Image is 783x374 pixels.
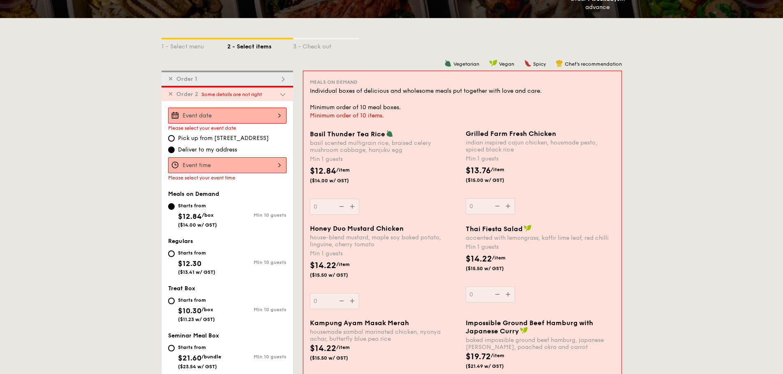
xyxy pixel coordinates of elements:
[178,317,215,322] span: ($11.23 w/ GST)
[310,319,409,327] span: Kampung Ayam Masak Merah
[466,363,522,369] span: ($21.49 w/ GST)
[178,250,215,256] div: Starts from
[466,254,492,264] span: $14.22
[310,79,358,85] span: Meals on Demand
[178,297,215,303] div: Starts from
[168,203,175,210] input: Starts from$12.84/box($14.00 w/ GST)Min 10 guests
[178,212,202,221] span: $12.84
[168,298,175,304] input: Starts from$10.30/box($11.23 w/ GST)Min 10 guests
[491,353,504,358] span: /item
[168,190,219,197] span: Meals on Demand
[173,76,201,83] span: Order 1
[168,332,219,339] span: Seminar Meal Box
[178,364,217,369] span: ($23.54 w/ GST)
[178,353,201,363] span: $21.60
[162,39,227,51] div: 1 - Select menu
[168,147,175,153] input: Deliver to my address
[466,177,522,184] span: ($15.00 w/ GST)
[201,307,213,312] span: /box
[336,167,350,173] span: /item
[310,112,615,120] div: Minimum order of 10 items.
[466,337,615,351] div: baked impossible ground beef hamburg, japanese [PERSON_NAME], poached okra and carrot
[227,212,286,218] div: Min 10 guests
[168,108,286,124] input: Event date
[178,306,201,315] span: $10.30
[310,272,366,278] span: ($15.50 w/ GST)
[466,265,522,272] span: ($15.50 w/ GST)
[524,225,532,232] img: icon-vegan.f8ff3823.svg
[466,243,615,251] div: Min 1 guests
[168,175,235,181] span: Please select your event time
[168,157,286,173] input: Event time
[178,344,221,351] div: Starts from
[453,61,479,67] span: Vegetarian
[279,76,286,83] img: icon-dropdown.fa26e9f9.svg
[492,255,506,261] span: /item
[466,234,615,241] div: accented with lemongrass, kaffir lime leaf, red chilli
[444,60,452,67] img: icon-vegetarian.fe4039eb.svg
[310,155,459,163] div: Min 1 guests
[227,39,293,51] div: 2 - Select items
[310,166,336,176] span: $12.84
[310,177,366,184] span: ($14.00 w/ GST)
[178,134,269,142] span: Pick up from [STREET_ADDRESS]
[466,139,615,153] div: indian inspired cajun chicken, housmade pesto, spiced black rice
[533,61,546,67] span: Spicy
[310,130,385,138] span: Basil Thunder Tea Rice
[489,60,497,67] img: icon-vegan.f8ff3823.svg
[168,125,286,131] div: Please select your event date
[310,355,366,361] span: ($15.50 w/ GST)
[310,140,459,154] div: basil scented multigrain rice, braised celery mushroom cabbage, hanjuku egg
[227,259,286,265] div: Min 10 guests
[178,269,215,275] span: ($13.41 w/ GST)
[201,92,262,97] span: Some details are not right
[168,91,173,98] span: ✕
[466,166,491,176] span: $13.76
[202,212,214,218] span: /box
[565,61,622,67] span: Chef's recommendation
[386,130,393,137] img: icon-vegetarian.fe4039eb.svg
[293,39,359,51] div: 3 - Check out
[173,91,201,98] span: Order 2
[178,146,237,154] span: Deliver to my address
[178,222,217,228] span: ($14.00 w/ GST)
[201,354,221,360] span: /bundle
[227,307,286,312] div: Min 10 guests
[178,202,217,209] div: Starts from
[310,225,404,232] span: Honey Duo Mustard Chicken
[227,354,286,360] div: Min 10 guests
[336,262,350,267] span: /item
[168,345,175,351] input: Starts from$21.60/bundle($23.54 w/ GST)Min 10 guests
[336,344,350,350] span: /item
[310,250,459,258] div: Min 1 guests
[178,259,201,268] span: $12.30
[466,130,556,138] span: Grilled Farm Fresh Chicken
[499,61,514,67] span: Vegan
[310,234,459,248] div: house-blend mustard, maple soy baked potato, linguine, cherry tomato
[279,91,286,98] img: icon-dropdown.fa26e9f9.svg
[310,261,336,271] span: $14.22
[466,225,523,233] span: Thai Fiesta Salad
[310,344,336,353] span: $14.22
[524,60,531,67] img: icon-spicy.37a8142b.svg
[310,87,615,112] div: Individual boxes of delicious and wholesome meals put together with love and care. Minimum order ...
[466,155,615,163] div: Min 1 guests
[168,285,195,292] span: Treat Box
[466,352,491,362] span: $19.72
[520,327,528,334] img: icon-vegan.f8ff3823.svg
[168,76,173,83] span: ✕
[491,167,504,172] span: /item
[168,238,193,245] span: Regulars
[168,250,175,257] input: Starts from$12.30($13.41 w/ GST)Min 10 guests
[168,135,175,142] input: Pick up from [STREET_ADDRESS]
[556,60,563,67] img: icon-chef-hat.a58ddaea.svg
[310,328,459,342] div: housemade sambal marinated chicken, nyonya achar, butterfly blue pea rice
[466,319,593,335] span: Impossible Ground Beef Hamburg with Japanese Curry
